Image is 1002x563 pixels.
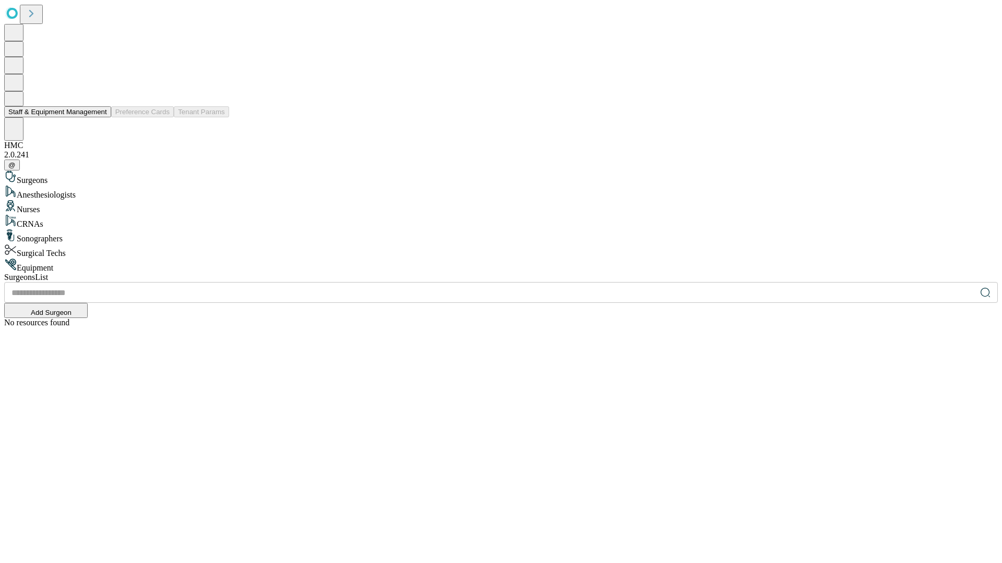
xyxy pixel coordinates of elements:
[4,303,88,318] button: Add Surgeon
[4,200,998,214] div: Nurses
[4,170,998,185] div: Surgeons
[4,185,998,200] div: Anesthesiologists
[4,214,998,229] div: CRNAs
[4,160,20,170] button: @
[4,106,111,117] button: Staff & Equipment Management
[4,243,998,258] div: Surgical Techs
[4,273,998,282] div: Surgeons List
[4,318,998,327] div: No resources found
[4,229,998,243] div: Sonographers
[4,141,998,150] div: HMC
[111,106,174,117] button: Preference Cards
[4,258,998,273] div: Equipment
[4,150,998,160] div: 2.0.241
[31,309,71,316] span: Add Surgeon
[174,106,229,117] button: Tenant Params
[8,161,16,169] span: @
